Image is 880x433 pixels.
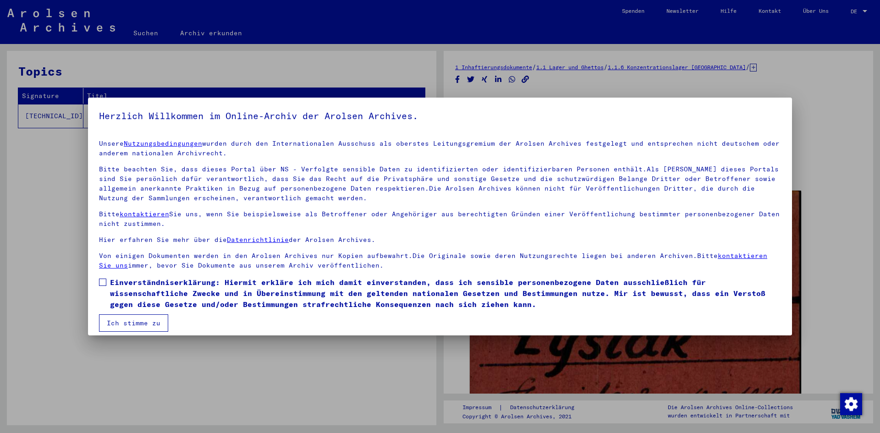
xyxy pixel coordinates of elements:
p: Bitte beachten Sie, dass dieses Portal über NS - Verfolgte sensible Daten zu identifizierten oder... [99,164,781,203]
p: Bitte Sie uns, wenn Sie beispielsweise als Betroffener oder Angehöriger aus berechtigten Gründen ... [99,209,781,229]
a: kontaktieren Sie uns [99,252,767,269]
a: Nutzungsbedingungen [124,139,202,148]
p: Unsere wurden durch den Internationalen Ausschuss als oberstes Leitungsgremium der Arolsen Archiv... [99,139,781,158]
img: Zustimmung ändern [840,393,862,415]
a: kontaktieren [120,210,169,218]
span: Einverständniserklärung: Hiermit erkläre ich mich damit einverstanden, dass ich sensible personen... [110,277,781,310]
h5: Herzlich Willkommen im Online-Archiv der Arolsen Archives. [99,109,781,123]
a: Datenrichtlinie [227,236,289,244]
p: Von einigen Dokumenten werden in den Arolsen Archives nur Kopien aufbewahrt.Die Originale sowie d... [99,251,781,270]
button: Ich stimme zu [99,314,168,332]
p: Hier erfahren Sie mehr über die der Arolsen Archives. [99,235,781,245]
